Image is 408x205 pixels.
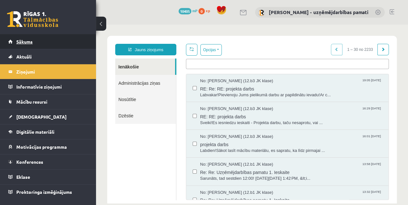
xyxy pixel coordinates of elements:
a: [PERSON_NAME] - uzņēmējdarbības pamati [269,9,368,15]
a: 10405 mP [179,8,197,13]
a: Ziņojumi [8,64,88,79]
span: 16:29 [DATE] [266,81,286,86]
a: Proktoringa izmēģinājums [8,185,88,199]
a: Konferences [8,154,88,169]
a: No: [PERSON_NAME] (12.b1 JK klase) 13:32 [DATE] Re: Re: Uzņēmējdarbības pamatu 1. Ieskaite [104,165,286,185]
span: 13:58 [DATE] [266,137,286,142]
a: Eklase [8,170,88,184]
span: Aktuāli [16,54,32,59]
span: 0 [198,8,205,14]
span: Sveiki!Es iesniedzu ieskaiti - Projekta darbu, taču nesaprotu, vai ... [104,95,286,101]
span: Mācību resursi [16,99,47,105]
a: No: [PERSON_NAME] (12.b3 JK klase) 19:05 [DATE] RE: Re: RE: projekta darbs Labvakar!Pievienoju Ju... [104,53,286,73]
a: Ienākošie [19,34,79,50]
span: Sarunāts, tad sestdien 12:00! [DATE][DATE] 1:42 PM, &lt;i... [104,151,286,157]
a: Motivācijas programma [8,139,88,154]
a: 0 xp [198,8,213,13]
button: Opcijas [104,20,126,31]
span: Labvakar!Pievienoju Jums pielikumā darbu ar papildinātu ievadu!Ar c... [104,67,286,74]
a: Nosūtītie [19,67,80,83]
span: No: [PERSON_NAME] (12.b3 JK klase) [104,109,177,115]
a: Dzēstie [19,83,80,99]
span: [DEMOGRAPHIC_DATA] [16,114,67,120]
a: Informatīvie ziņojumi [8,79,88,94]
span: 1 – 30 no 2233 [246,19,282,31]
span: 19:05 [DATE] [266,53,286,58]
span: mP [192,8,197,13]
span: Proktoringa izmēģinājums [16,189,72,195]
span: 10405 [179,8,191,14]
legend: Ziņojumi [16,64,88,79]
span: xp [206,8,210,13]
span: Re: Re: Uzņēmējdarbības pamatu 1. Ieskaite [104,171,286,179]
span: Digitālie materiāli [16,129,54,135]
span: RE: Re: RE: projekta darbs [104,59,286,67]
span: No: [PERSON_NAME] (12.b3 JK klase) [104,81,177,87]
span: 16:01 [DATE] [266,109,286,114]
a: Sākums [8,34,88,49]
a: [DEMOGRAPHIC_DATA] [8,109,88,124]
a: Mācību resursi [8,94,88,109]
span: Sākums [16,39,33,44]
a: Digitālie materiāli [8,124,88,139]
legend: Informatīvie ziņojumi [16,79,88,94]
a: Jauns ziņojums [19,19,80,31]
span: RE: RE: projekta darbs [104,87,286,95]
a: Aktuāli [8,49,88,64]
a: No: [PERSON_NAME] (12.b1 JK klase) 13:58 [DATE] Re: Re: Uzņēmējdarbības pamatu 1. Ieskaite Sarunā... [104,137,286,157]
span: No: [PERSON_NAME] (12.b1 JK klase) [104,137,177,143]
span: No: [PERSON_NAME] (12.b1 JK klase) [104,165,177,171]
span: Re: Re: Uzņēmējdarbības pamatu 1. Ieskaite [104,143,286,151]
a: Rīgas 1. Tālmācības vidusskola [7,11,58,27]
span: No: [PERSON_NAME] (12.b3 JK klase) [104,53,177,59]
a: No: [PERSON_NAME] (12.b3 JK klase) 16:29 [DATE] RE: RE: projekta darbs Sveiki!Es iesniedzu ieskai... [104,81,286,101]
a: No: [PERSON_NAME] (12.b3 JK klase) 16:01 [DATE] projekta darbs Labdien!Sākot lasīt mācību materiā... [104,109,286,129]
span: Labdien!Sākot lasīt mācību materiālu, es sapratu, ka līdz pirmajai ... [104,123,286,129]
span: 13:32 [DATE] [266,165,286,170]
a: Administrācijas ziņas [19,50,80,67]
img: Solvita Kozlovska - uzņēmējdarbības pamati [258,10,265,16]
span: Eklase [16,174,30,180]
span: Konferences [16,159,43,165]
span: projekta darbs [104,115,286,123]
span: Motivācijas programma [16,144,67,150]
